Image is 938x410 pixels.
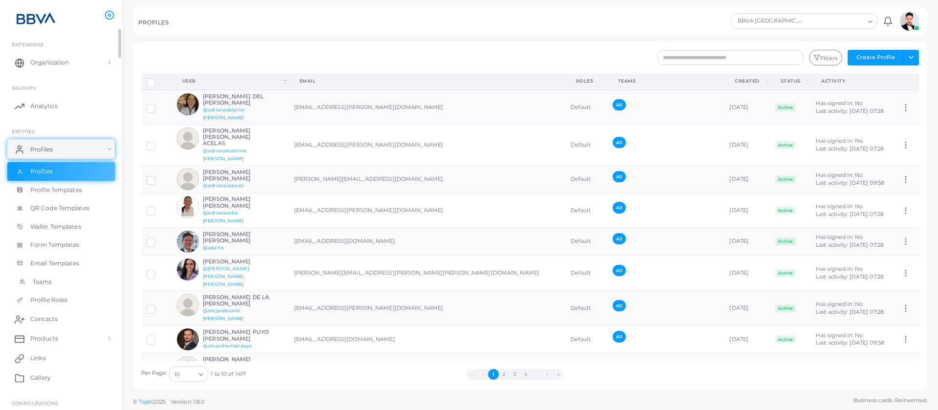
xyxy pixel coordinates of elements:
td: Default [565,256,607,291]
td: Default [565,125,607,165]
td: Default [565,228,607,256]
img: avatar [177,196,199,218]
span: 1 to 10 of 1417 [211,370,246,378]
a: Tapni [139,398,153,405]
button: Go to next page [542,369,553,380]
img: avatar [177,328,199,350]
h6: [PERSON_NAME] DE LA [PERSON_NAME] [203,294,275,307]
span: Configurations [12,400,58,406]
div: Created [735,78,763,85]
img: avatar [177,356,199,378]
span: All [613,265,626,276]
span: Active [775,104,796,111]
span: All [613,233,626,244]
a: Profiles [7,139,115,159]
img: avatar [900,11,919,31]
h6: [PERSON_NAME] [203,259,275,265]
span: Has signed in: No [816,234,863,240]
span: Last activity: [DATE] 07:28 [816,108,884,114]
span: Active [775,237,796,245]
span: 2025 [153,398,165,406]
span: Last activity: [DATE] 07:28 [816,145,884,152]
img: logo [9,9,63,27]
span: Has signed in: No [816,172,863,178]
td: [DATE] [724,291,769,325]
span: BBVA [GEOGRAPHIC_DATA] [736,16,807,26]
a: @adriana.lopezb [203,183,243,188]
td: [PERSON_NAME][EMAIL_ADDRESS][DOMAIN_NAME] [289,165,565,193]
td: [DATE] [724,353,769,388]
td: Default [565,353,607,388]
span: Version: 1.8.0 [171,398,205,405]
a: Organization [7,53,115,72]
span: All [613,171,626,182]
td: [EMAIL_ADDRESS][PERSON_NAME][DOMAIN_NAME] [289,291,565,325]
img: avatar [177,231,199,253]
a: Teams [7,273,115,291]
td: Default [565,291,607,325]
td: [EMAIL_ADDRESS][PERSON_NAME][DOMAIN_NAME] [289,90,565,125]
a: Profile Templates [7,181,115,199]
span: Last activity: [DATE] 07:28 [816,211,884,217]
h6: [PERSON_NAME] [PERSON_NAME] [203,169,275,182]
div: Status [781,78,804,85]
button: Go to page 4 [520,369,531,380]
span: Business cards. Reinvented. [853,396,927,405]
span: All [613,331,626,342]
a: avatar [897,11,922,31]
td: [DATE] [724,125,769,165]
td: Default [565,90,607,125]
span: INSIGHTS [12,85,36,91]
span: Profile Templates [30,186,82,194]
h6: [PERSON_NAME] [PERSON_NAME] [203,231,275,244]
a: @alejandroand.[PERSON_NAME] [203,308,244,321]
h6: [PERSON_NAME] [PERSON_NAME] [203,356,275,369]
div: Roles [576,78,597,85]
td: [DATE] [724,90,769,125]
span: Contacts [30,315,58,324]
td: Default [565,325,607,353]
div: activity [821,78,885,85]
td: [EMAIL_ADDRESS][PERSON_NAME][DOMAIN_NAME] [289,125,565,165]
span: Has signed in: No [816,265,863,272]
a: Products [7,329,115,348]
span: Last activity: [DATE] 09:58 [816,339,884,346]
td: [DATE] [724,228,769,256]
span: QR Code Templates [30,204,89,213]
button: Create Profile [848,50,903,65]
input: Search for option [181,369,195,380]
a: @aparra [203,245,224,250]
span: Last activity: [DATE] 07:28 [816,241,884,248]
a: Contacts [7,309,115,329]
th: Action [896,74,919,90]
span: Has signed in: No [816,100,863,107]
span: © [133,398,204,406]
span: Has signed in: No [816,332,863,339]
td: [DATE] [724,193,769,227]
span: Analytics [30,102,58,110]
a: @alvarohernan.puyo [203,343,252,348]
span: Active [775,175,796,183]
span: Organization [30,58,69,67]
span: Last activity: [DATE] 09:58 [816,179,884,186]
span: Active [775,141,796,149]
a: @adrianakaterine.[PERSON_NAME] [203,148,248,161]
a: Email Templates [7,254,115,273]
span: Profiles [30,145,53,154]
button: Go to page 1 [488,369,499,380]
span: Enterprise [12,42,44,47]
img: avatar [177,294,199,316]
td: Default [565,193,607,227]
h6: [PERSON_NAME] [PERSON_NAME] ACELAS [203,128,275,147]
span: Last activity: [DATE] 07:28 [816,308,884,315]
span: Profiles [30,167,53,176]
span: All [613,137,626,148]
a: Form Templates [7,236,115,254]
span: Profile Roles [30,296,67,304]
span: ENTITIES [12,129,35,134]
div: Search for option [731,13,877,29]
div: User [182,78,282,85]
td: Default [565,165,607,193]
button: Filters [809,50,842,65]
td: [DATE] [724,256,769,291]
